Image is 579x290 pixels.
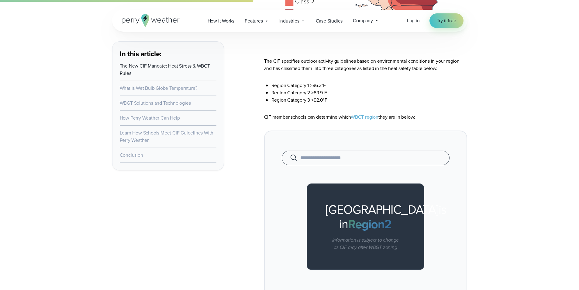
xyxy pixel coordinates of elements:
a: Conclusion [120,152,143,159]
span: Try it free [437,17,456,24]
span: How it Works [208,17,235,25]
h2: [GEOGRAPHIC_DATA] is in [326,202,405,232]
b: Region 2 [348,215,391,233]
span: Features [245,17,263,25]
li: Region Category 1 >86.2°F [271,82,467,89]
a: WBGT region [351,114,378,121]
a: How Perry Weather Can Help [120,114,180,121]
a: WBGT Solutions and Technologies [120,100,191,107]
p: CIF member schools can determine which they are in below: [264,114,467,121]
h3: In this article: [120,49,216,59]
p: The CIF specifies outdoor activity guidelines based on environmental conditions in your region an... [264,58,467,72]
li: Region Category 2 >89.9°F [271,89,467,96]
a: Log in [407,17,420,24]
a: Case Studies [311,15,348,27]
li: Region Category 3 >92.0°F [271,96,467,104]
span: Industries [279,17,299,25]
a: Learn How Schools Meet CIF Guidelines With Perry Weather [120,129,214,144]
span: Company [353,17,373,24]
a: What is Wet Bulb Globe Temperature? [120,85,197,92]
p: Information is subject to change as CIF may alter WBGT zoning [326,236,405,251]
a: Try it free [429,13,464,28]
a: The New CIF Mandate: Heat Stress & WBGT Rules [120,62,210,77]
a: How it Works [202,15,240,27]
span: Case Studies [316,17,343,25]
